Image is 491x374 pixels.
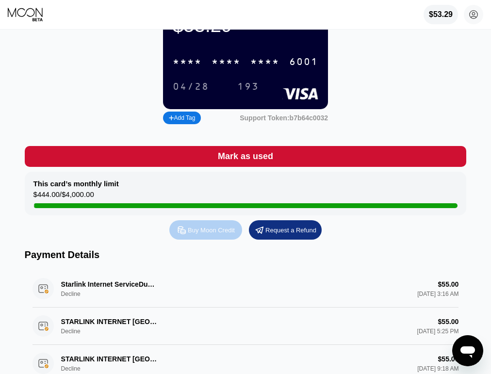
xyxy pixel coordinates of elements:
[33,190,94,203] div: $444.00 / $4,000.00
[452,335,483,366] iframe: Button to launch messaging window
[240,114,328,122] div: Support Token:b7b64c0032
[289,57,318,68] div: 6001
[169,220,242,240] div: Buy Moon Credit
[265,226,316,234] div: Request a Refund
[25,249,467,260] div: Payment Details
[230,79,266,95] div: 193
[424,5,458,24] div: $53.29
[163,112,201,124] div: Add Tag
[429,10,453,19] div: $53.29
[169,114,195,121] div: Add Tag
[188,226,235,234] div: Buy Moon Credit
[249,220,322,240] div: Request a Refund
[33,179,119,188] div: This card’s monthly limit
[25,146,467,167] div: Mark as used
[218,151,273,162] div: Mark as used
[237,81,259,93] div: 193
[165,79,216,95] div: 04/28
[240,114,328,122] div: Support Token: b7b64c0032
[173,81,209,93] div: 04/28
